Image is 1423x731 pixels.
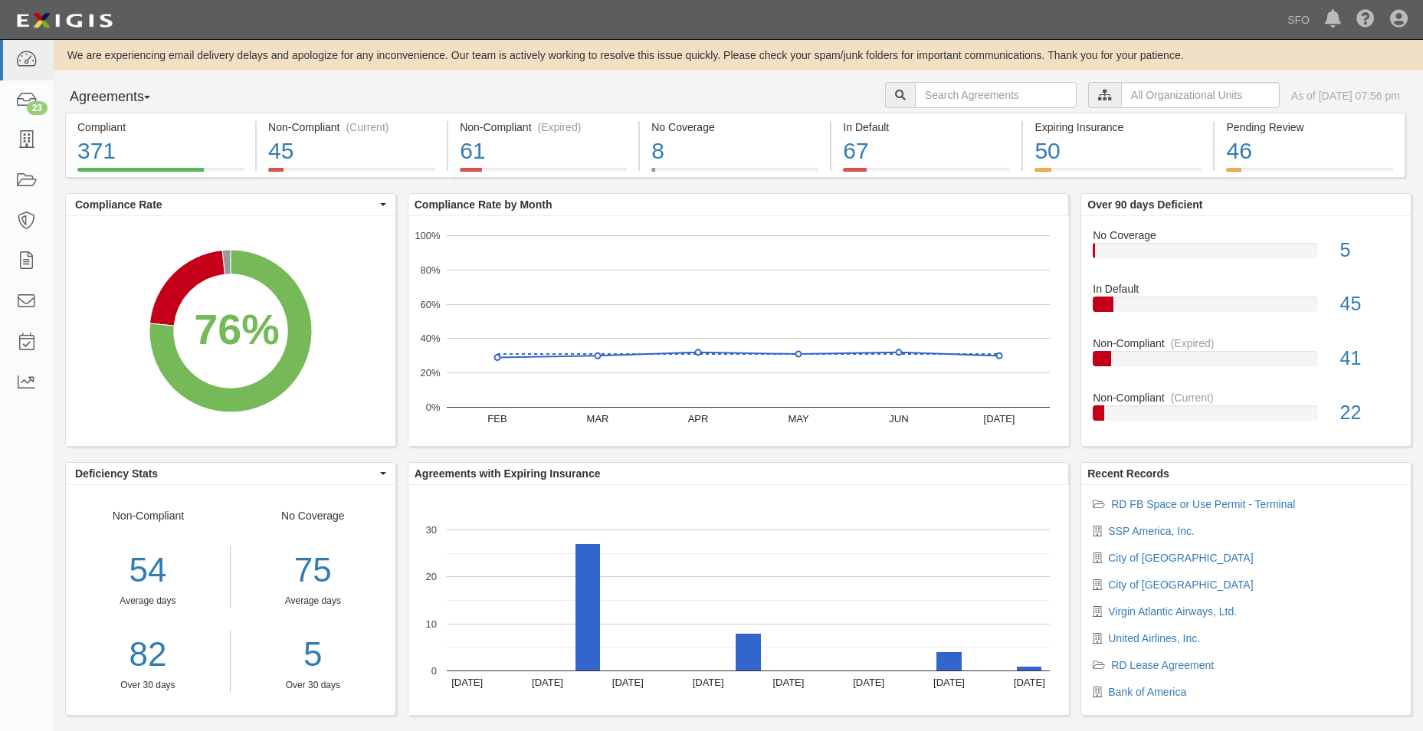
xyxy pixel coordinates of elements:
div: 75 [242,546,384,595]
i: Help Center - Complianz [1356,11,1375,29]
div: Pending Review [1226,120,1392,135]
div: 8 [651,135,818,168]
a: No Coverage8 [640,168,830,180]
div: 41 [1329,345,1411,372]
text: [DATE] [692,677,723,688]
div: We are experiencing email delivery delays and apologize for any inconvenience. Our team is active... [54,48,1423,63]
div: As of [DATE] 07:56 pm [1291,88,1400,103]
div: 23 [27,101,48,115]
text: FEB [487,413,507,425]
a: SSP America, Inc. [1108,525,1195,537]
div: Over 30 days [242,679,384,692]
text: [DATE] [612,677,644,688]
div: (Current) [1171,390,1214,405]
div: Non-Compliant (Expired) [460,120,627,135]
div: (Current) [346,120,389,135]
button: Agreements [65,82,180,113]
div: 22 [1329,399,1411,427]
a: Bank of America [1108,686,1186,698]
text: [DATE] [772,677,804,688]
div: Non-Compliant [1081,390,1411,405]
span: Deficiency Stats [75,466,376,481]
div: No Coverage [651,120,818,135]
a: 5 [242,631,384,679]
div: 45 [1329,290,1411,318]
a: City of [GEOGRAPHIC_DATA] [1108,579,1253,591]
a: Virgin Atlantic Airways, Ltd. [1108,605,1237,618]
svg: A chart. [408,216,1069,446]
div: Average days [242,595,384,608]
a: Non-Compliant(Expired)41 [1093,336,1399,390]
div: 46 [1226,135,1392,168]
input: Search Agreements [915,82,1077,108]
div: 54 [66,546,230,595]
div: No Coverage [1081,228,1411,243]
div: No Coverage [231,508,395,692]
text: 0% [425,402,440,413]
a: SFO [1280,5,1317,35]
svg: A chart. [66,216,395,446]
text: [DATE] [1014,677,1045,688]
div: Non-Compliant (Current) [268,120,435,135]
div: 61 [460,135,627,168]
a: City of [GEOGRAPHIC_DATA] [1108,552,1253,564]
text: 80% [420,264,440,276]
button: Deficiency Stats [66,463,395,484]
text: 40% [420,333,440,344]
text: 0 [431,665,437,677]
text: [DATE] [853,677,884,688]
div: (Expired) [1171,336,1215,351]
text: [DATE] [532,677,563,688]
div: (Expired) [538,120,582,135]
text: 20% [420,367,440,379]
text: [DATE] [933,677,965,688]
a: Non-Compliant(Expired)61 [448,168,638,180]
div: Compliant [77,120,244,135]
button: Compliance Rate [66,194,395,215]
text: 30 [425,524,436,536]
text: [DATE] [451,677,483,688]
b: Agreements with Expiring Insurance [415,467,601,480]
a: No Coverage5 [1093,228,1399,282]
svg: A chart. [408,485,1069,715]
text: 10 [425,618,436,629]
div: 50 [1034,135,1202,168]
div: 45 [268,135,435,168]
a: 82 [66,631,230,679]
div: Over 30 days [66,679,230,692]
b: Over 90 days Deficient [1087,198,1202,211]
text: [DATE] [983,413,1015,425]
div: In Default [1081,281,1411,297]
div: Expiring Insurance [1034,120,1202,135]
div: 76% [194,300,279,361]
a: Non-Compliant(Current)45 [257,168,447,180]
a: RD Lease Agreement [1111,659,1214,671]
a: United Airlines, Inc. [1108,632,1200,644]
div: Non-Compliant [1081,336,1411,351]
b: Compliance Rate by Month [415,198,552,211]
a: RD FB Space or Use Permit - Terminal [1111,498,1295,510]
span: Compliance Rate [75,197,376,212]
a: Non-Compliant(Current)22 [1093,390,1399,433]
a: In Default67 [831,168,1021,180]
div: 5 [1329,237,1411,264]
div: Non-Compliant [66,508,231,692]
text: 100% [415,230,441,241]
a: In Default45 [1093,281,1399,336]
a: Compliant371 [65,168,255,180]
text: 60% [420,298,440,310]
div: 67 [843,135,1010,168]
img: logo-5460c22ac91f19d4615b14bd174203de0afe785f0fc80cf4dbbc73dc1793850b.png [11,7,117,34]
text: 20 [425,571,436,582]
div: In Default [843,120,1010,135]
a: Expiring Insurance50 [1023,168,1213,180]
text: JUN [889,413,908,425]
div: Average days [66,595,230,608]
a: Pending Review46 [1215,168,1405,180]
text: MAY [788,413,809,425]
